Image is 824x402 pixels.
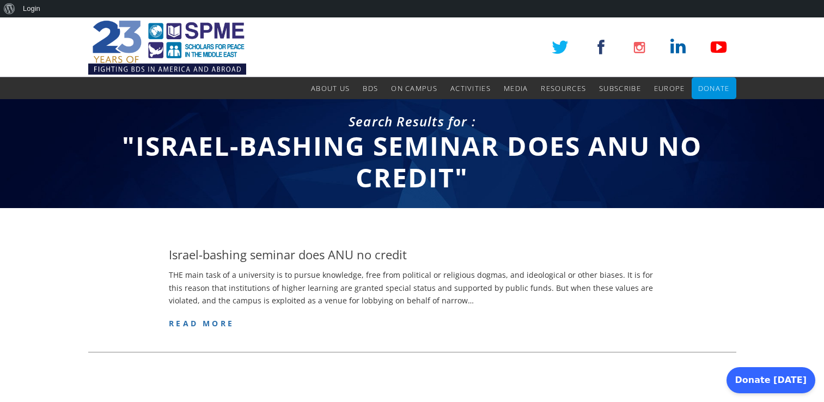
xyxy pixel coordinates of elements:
span: "Israel-bashing seminar does ANU no credit" [122,128,702,195]
span: Activities [450,83,491,93]
span: Media [504,83,528,93]
span: About Us [311,83,350,93]
span: Donate [698,83,730,93]
a: Media [504,77,528,99]
span: Resources [541,83,586,93]
a: About Us [311,77,350,99]
a: Activities [450,77,491,99]
span: BDS [363,83,378,93]
a: Donate [698,77,730,99]
span: Subscribe [599,83,641,93]
img: SPME [88,17,246,77]
p: THE main task of a university is to pursue knowledge, free from political or religious dogmas, an... [169,269,655,307]
a: On Campus [391,77,437,99]
a: Resources [541,77,586,99]
a: BDS [363,77,378,99]
h4: Israel-bashing seminar does ANU no credit [169,246,407,263]
a: Europe [654,77,685,99]
span: Europe [654,83,685,93]
span: On Campus [391,83,437,93]
div: Search Results for : [88,112,736,131]
a: read more [169,318,234,328]
a: Subscribe [599,77,641,99]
